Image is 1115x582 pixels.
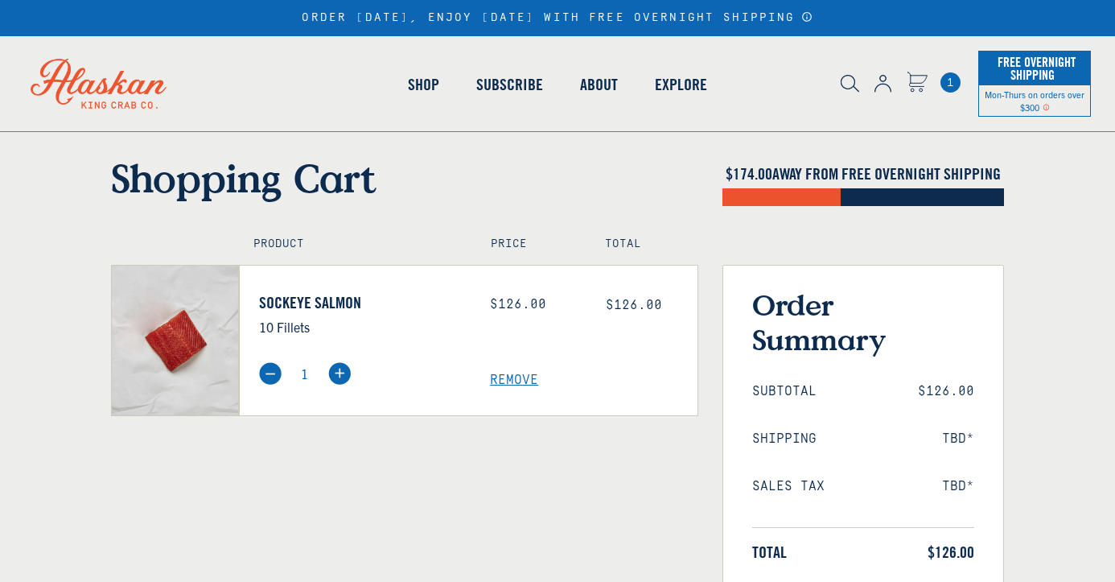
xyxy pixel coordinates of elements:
[1043,101,1050,113] span: Shipping Notice Icon
[8,36,189,131] img: Alaskan King Crab Co. logo
[458,39,562,130] a: Subscribe
[111,155,698,201] h1: Shopping Cart
[874,75,891,93] img: account
[928,543,974,562] span: $126.00
[490,373,697,388] a: Remove
[918,384,974,399] span: $126.00
[907,72,928,95] a: Cart
[328,362,351,385] img: plus
[389,39,458,130] a: Shop
[491,237,570,251] h4: Price
[752,431,817,447] span: Shipping
[722,164,1004,184] h4: $ AWAY FROM FREE OVERNIGHT SHIPPING
[636,39,726,130] a: Explore
[985,89,1084,113] span: Mon-Thurs on orders over $300
[259,293,467,312] a: Sockeye Salmon
[605,237,684,251] h4: Total
[752,287,974,357] h3: Order Summary
[841,75,859,93] img: search
[752,479,825,494] span: Sales Tax
[752,384,817,399] span: Subtotal
[752,543,787,562] span: Total
[302,11,813,25] div: ORDER [DATE], ENJOY [DATE] WITH FREE OVERNIGHT SHIPPING
[253,237,457,251] h4: Product
[562,39,636,130] a: About
[606,298,662,312] span: $126.00
[733,163,772,184] span: 174.00
[259,316,467,337] p: 10 Fillets
[940,72,961,93] span: 1
[801,11,813,23] a: Announcement Bar Modal
[259,362,282,385] img: minus
[994,50,1076,87] span: Free Overnight Shipping
[112,266,238,415] img: Sockeye Salmon - 10 Fillets
[940,72,961,93] a: Cart
[490,297,582,312] div: $126.00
